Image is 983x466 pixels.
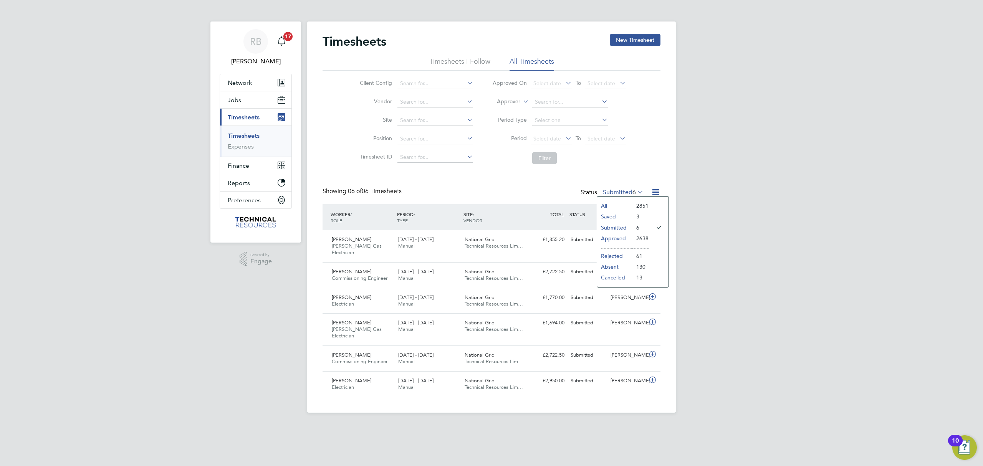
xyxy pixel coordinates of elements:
[398,326,415,332] span: Manual
[610,34,660,46] button: New Timesheet
[632,233,649,244] li: 2638
[323,187,403,195] div: Showing
[397,217,408,223] span: TYPE
[597,251,632,261] li: Rejected
[350,211,352,217] span: /
[465,384,523,390] span: Technical Resources Lim…
[357,135,392,142] label: Position
[607,375,647,387] div: [PERSON_NAME]
[220,91,291,108] button: Jobs
[603,188,644,196] label: Submitted
[632,200,649,211] li: 2851
[952,435,977,460] button: Open Resource Center, 10 new notifications
[429,57,490,71] li: Timesheets I Follow
[250,252,272,258] span: Powered by
[532,97,608,107] input: Search for...
[228,132,260,139] a: Timesheets
[528,266,568,278] div: £2,722.50
[283,32,293,41] span: 17
[632,261,649,272] li: 130
[568,266,607,278] div: Submitted
[632,211,649,222] li: 3
[465,243,523,249] span: Technical Resources Lim…
[228,114,260,121] span: Timesheets
[332,384,354,390] span: Electrician
[228,162,249,169] span: Finance
[568,317,607,329] div: Submitted
[568,375,607,387] div: Submitted
[632,251,649,261] li: 61
[462,207,528,227] div: SITE
[357,98,392,105] label: Vendor
[632,222,649,233] li: 6
[465,301,523,307] span: Technical Resources Lim…
[952,441,959,451] div: 10
[528,317,568,329] div: £1,694.00
[332,294,371,301] span: [PERSON_NAME]
[597,222,632,233] li: Submitted
[465,358,523,365] span: Technical Resources Lim…
[220,74,291,91] button: Network
[397,97,473,107] input: Search for...
[210,21,301,243] nav: Main navigation
[465,275,523,281] span: Technical Resources Lim…
[597,233,632,244] li: Approved
[492,135,527,142] label: Period
[332,377,371,384] span: [PERSON_NAME]
[510,57,554,71] li: All Timesheets
[398,319,434,326] span: [DATE] - [DATE]
[332,352,371,358] span: [PERSON_NAME]
[465,319,495,326] span: National Grid
[532,152,557,164] button: Filter
[220,157,291,174] button: Finance
[220,57,292,66] span: Rianna Bowles
[332,326,382,339] span: [PERSON_NAME] Gas Electrician
[220,109,291,126] button: Timesheets
[465,352,495,358] span: National Grid
[220,192,291,208] button: Preferences
[568,233,607,246] div: Submitted
[348,187,362,195] span: 06 of
[398,358,415,365] span: Manual
[492,116,527,123] label: Period Type
[323,34,386,49] h2: Timesheets
[228,143,254,150] a: Expenses
[357,153,392,160] label: Timesheet ID
[532,115,608,126] input: Select one
[587,80,615,87] span: Select date
[607,291,647,304] div: [PERSON_NAME]
[397,134,473,144] input: Search for...
[398,377,434,384] span: [DATE] - [DATE]
[332,236,371,243] span: [PERSON_NAME]
[228,197,261,204] span: Preferences
[533,135,561,142] span: Select date
[220,216,292,229] a: Go to home page
[348,187,402,195] span: 06 Timesheets
[228,179,250,187] span: Reports
[568,291,607,304] div: Submitted
[228,79,252,86] span: Network
[357,79,392,86] label: Client Config
[528,233,568,246] div: £1,355.20
[398,294,434,301] span: [DATE] - [DATE]
[398,243,415,249] span: Manual
[632,272,649,283] li: 13
[331,217,342,223] span: ROLE
[332,268,371,275] span: [PERSON_NAME]
[463,217,482,223] span: VENDOR
[465,294,495,301] span: National Grid
[486,98,520,106] label: Approver
[568,207,607,221] div: STATUS
[397,152,473,163] input: Search for...
[332,319,371,326] span: [PERSON_NAME]
[397,78,473,89] input: Search for...
[581,187,645,198] div: Status
[414,211,415,217] span: /
[274,29,289,54] a: 17
[250,36,261,46] span: RB
[597,200,632,211] li: All
[398,384,415,390] span: Manual
[240,252,272,266] a: Powered byEngage
[220,174,291,191] button: Reports
[607,349,647,362] div: [PERSON_NAME]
